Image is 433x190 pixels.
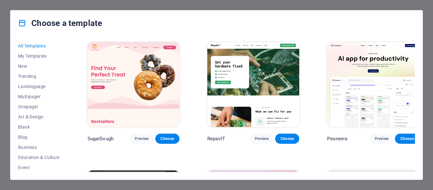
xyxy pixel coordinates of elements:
[18,64,60,69] span: New
[18,142,60,152] button: Business
[18,94,60,99] span: Multipager
[207,42,299,127] img: RepairIT
[18,102,60,112] button: Onepager
[18,145,60,150] span: Business
[18,162,60,173] button: Event
[18,114,60,119] span: Art & Design
[18,84,60,89] span: Landingpage
[327,42,419,127] img: Peoneera
[130,134,154,144] button: Preview
[18,92,60,102] button: Multipager
[255,136,269,141] span: Preview
[155,134,179,144] button: Choose
[250,134,274,144] button: Preview
[18,122,60,132] button: Blank
[18,152,60,162] button: Education & Culture
[18,74,60,79] span: Trending
[18,18,102,28] h4: Choose a template
[18,132,60,142] button: Blog
[18,104,60,109] span: Onepager
[18,51,60,61] button: My Templates
[275,134,299,144] button: Choose
[395,134,419,144] button: Choose
[400,136,414,141] span: Choose
[87,136,113,142] p: SugarDough
[18,155,60,160] span: Education & Culture
[207,136,225,142] p: RepairIT
[327,136,347,142] p: Peoneera
[18,124,60,130] span: Blank
[370,134,394,144] button: Preview
[375,136,389,141] span: Preview
[18,71,60,81] button: Trending
[18,54,60,59] span: My Templates
[18,112,60,122] button: Art & Design
[87,42,179,127] img: SugarDough
[18,135,60,140] span: Blog
[18,43,60,48] span: All Templates
[160,136,174,141] span: Choose
[135,136,149,141] span: Preview
[280,136,294,141] span: Choose
[18,81,60,92] button: Landingpage
[18,41,60,51] button: All Templates
[18,165,60,170] span: Event
[18,61,60,71] button: New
